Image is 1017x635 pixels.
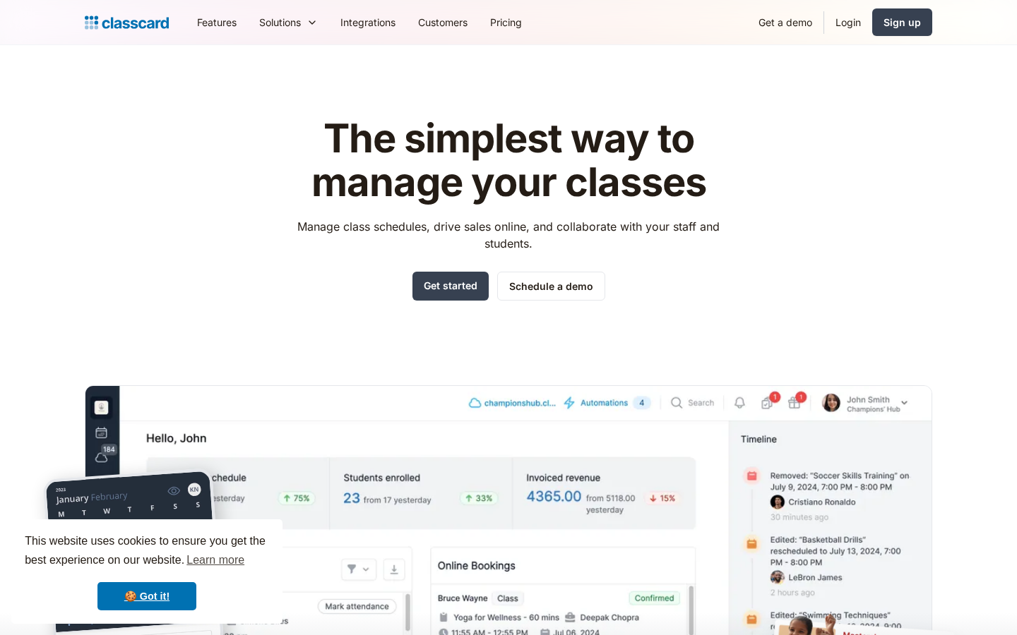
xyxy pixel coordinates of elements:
[25,533,269,571] span: This website uses cookies to ensure you get the best experience on our website.
[184,550,246,571] a: learn more about cookies
[248,6,329,38] div: Solutions
[884,15,921,30] div: Sign up
[824,6,872,38] a: Login
[186,6,248,38] a: Features
[285,218,733,252] p: Manage class schedules, drive sales online, and collaborate with your staff and students.
[11,519,282,624] div: cookieconsent
[259,15,301,30] div: Solutions
[497,272,605,301] a: Schedule a demo
[97,582,196,610] a: dismiss cookie message
[85,13,169,32] a: home
[407,6,479,38] a: Customers
[412,272,489,301] a: Get started
[872,8,932,36] a: Sign up
[329,6,407,38] a: Integrations
[747,6,823,38] a: Get a demo
[479,6,533,38] a: Pricing
[285,117,733,204] h1: The simplest way to manage your classes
